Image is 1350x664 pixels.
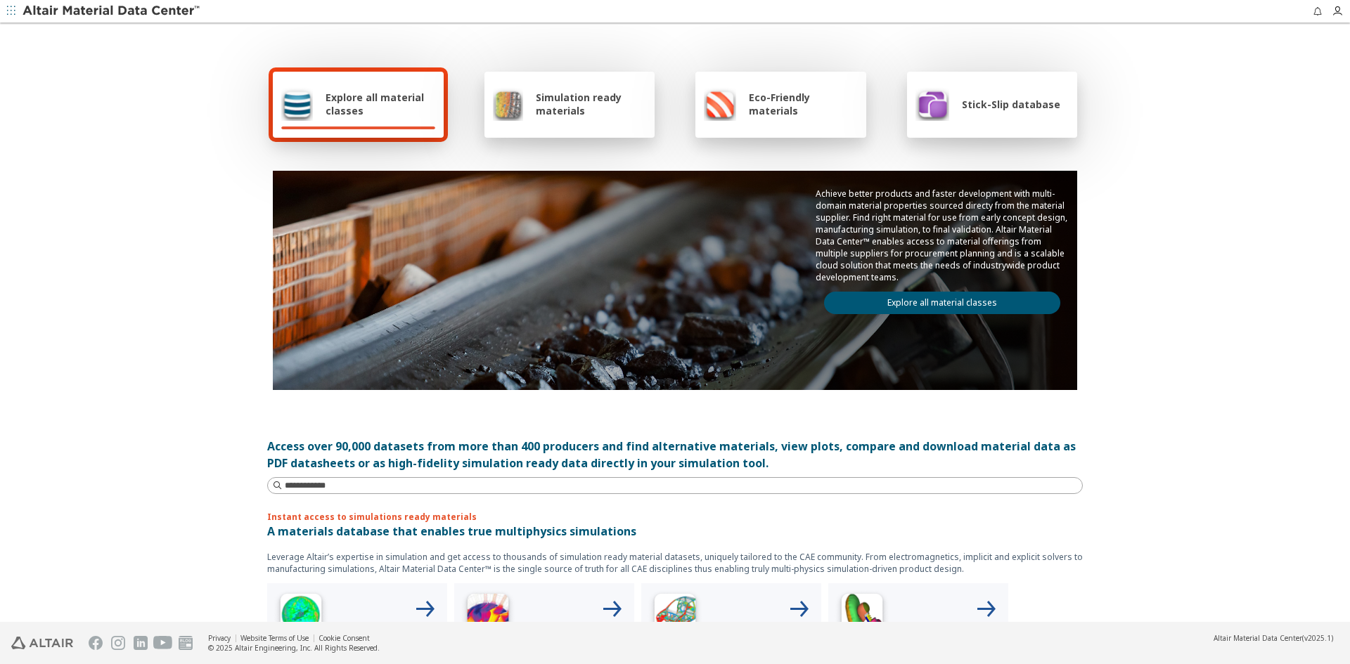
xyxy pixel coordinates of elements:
[281,87,313,121] img: Explore all material classes
[1214,633,1302,643] span: Altair Material Data Center
[326,91,435,117] span: Explore all material classes
[749,91,857,117] span: Eco-Friendly materials
[273,589,329,645] img: High Frequency Icon
[647,589,703,645] img: Structural Analyses Icon
[1214,633,1333,643] div: (v2025.1)
[704,87,736,121] img: Eco-Friendly materials
[319,633,370,643] a: Cookie Consent
[208,633,231,643] a: Privacy
[816,188,1069,283] p: Achieve better products and faster development with multi-domain material properties sourced dire...
[11,637,73,649] img: Altair Engineering
[267,438,1083,471] div: Access over 90,000 datasets from more than 400 producers and find alternative materials, view plo...
[834,589,890,645] img: Crash Analyses Icon
[824,292,1060,314] a: Explore all material classes
[267,551,1083,575] p: Leverage Altair’s expertise in simulation and get access to thousands of simulation ready materia...
[536,91,646,117] span: Simulation ready materials
[267,523,1083,540] p: A materials database that enables true multiphysics simulations
[915,87,949,121] img: Stick-Slip database
[267,511,1083,523] p: Instant access to simulations ready materials
[208,643,380,653] div: © 2025 Altair Engineering, Inc. All Rights Reserved.
[240,633,309,643] a: Website Terms of Use
[493,87,523,121] img: Simulation ready materials
[22,4,202,18] img: Altair Material Data Center
[460,589,516,645] img: Low Frequency Icon
[962,98,1060,111] span: Stick-Slip database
